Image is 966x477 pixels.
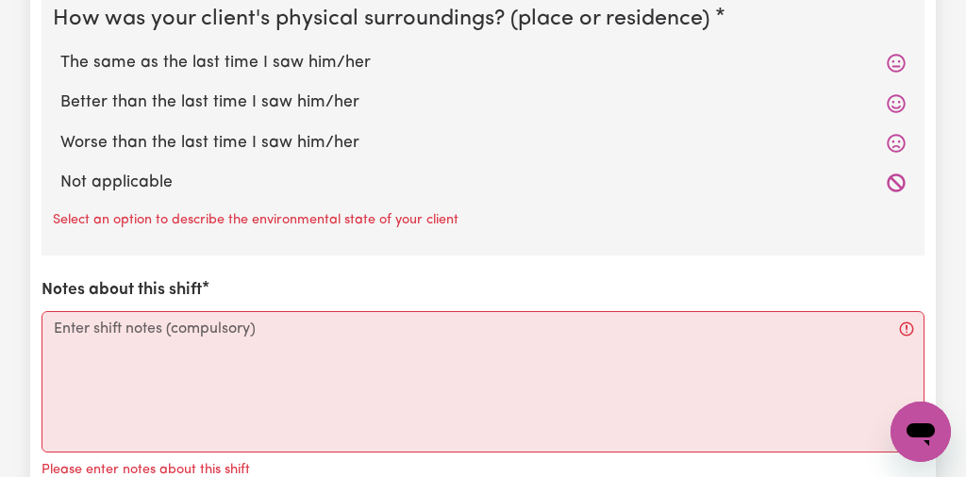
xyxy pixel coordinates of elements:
label: Worse than the last time I saw him/her [60,131,906,156]
label: The same as the last time I saw him/her [60,51,906,75]
label: Not applicable [60,171,906,195]
label: Notes about this shift [42,278,202,303]
label: Better than the last time I saw him/her [60,90,906,115]
iframe: Button to launch messaging window [891,402,951,462]
legend: How was your client's physical surroundings? (place or residence) [53,3,718,36]
p: Select an option to describe the environmental state of your client [53,210,458,231]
